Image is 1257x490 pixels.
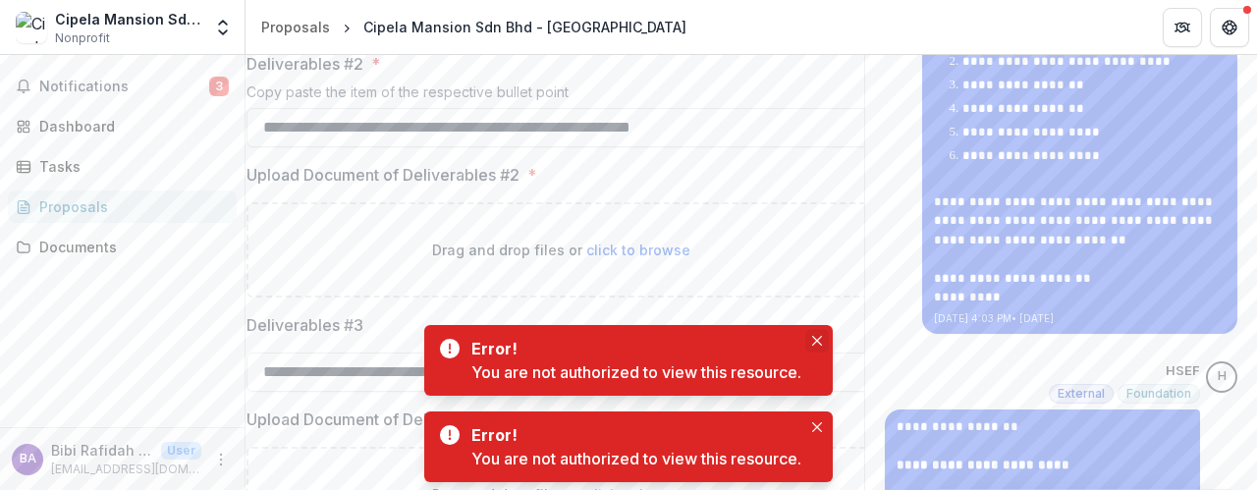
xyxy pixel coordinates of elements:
[55,29,110,47] span: Nonprofit
[1126,387,1191,401] span: Foundation
[246,313,363,337] p: Deliverables #3
[16,12,47,43] img: Cipela Mansion Sdn Bhd
[8,191,237,223] a: Proposals
[55,9,201,29] div: Cipela Mansion Sdn Bhd
[805,415,829,439] button: Close
[934,311,1226,326] p: [DATE] 4:03 PM • [DATE]
[39,79,209,95] span: Notifications
[246,163,519,187] p: Upload Document of Deliverables #2
[363,17,686,37] div: Cipela Mansion Sdn Bhd - [GEOGRAPHIC_DATA]
[471,447,801,470] div: You are not authorized to view this resource.
[805,329,829,353] button: Close
[1210,8,1249,47] button: Get Help
[8,231,237,263] a: Documents
[8,110,237,142] a: Dashboard
[20,453,36,465] div: Bibi Rafidah Mohd Amin
[209,77,229,96] span: 3
[51,461,201,478] p: [EMAIL_ADDRESS][DOMAIN_NAME]
[471,423,793,447] div: Error!
[39,116,221,136] div: Dashboard
[253,13,338,41] a: Proposals
[8,150,237,183] a: Tasks
[586,242,690,258] span: click to browse
[253,13,694,41] nav: breadcrumb
[209,8,237,47] button: Open entity switcher
[261,17,330,37] div: Proposals
[471,337,793,360] div: Error!
[39,237,221,257] div: Documents
[1218,370,1227,383] div: HSEF
[432,240,690,260] p: Drag and drop files or
[39,156,221,177] div: Tasks
[39,196,221,217] div: Proposals
[1166,361,1200,381] p: HSEF
[246,52,363,76] p: Deliverables #2
[209,448,233,471] button: More
[1163,8,1202,47] button: Partners
[8,71,237,102] button: Notifications3
[246,83,875,108] div: Copy paste the item of the respective bullet point
[161,442,201,460] p: User
[471,360,801,384] div: You are not authorized to view this resource.
[51,440,153,461] p: Bibi Rafidah [PERSON_NAME]
[246,408,519,431] p: Upload Document of Deliverables #3
[1058,387,1105,401] span: External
